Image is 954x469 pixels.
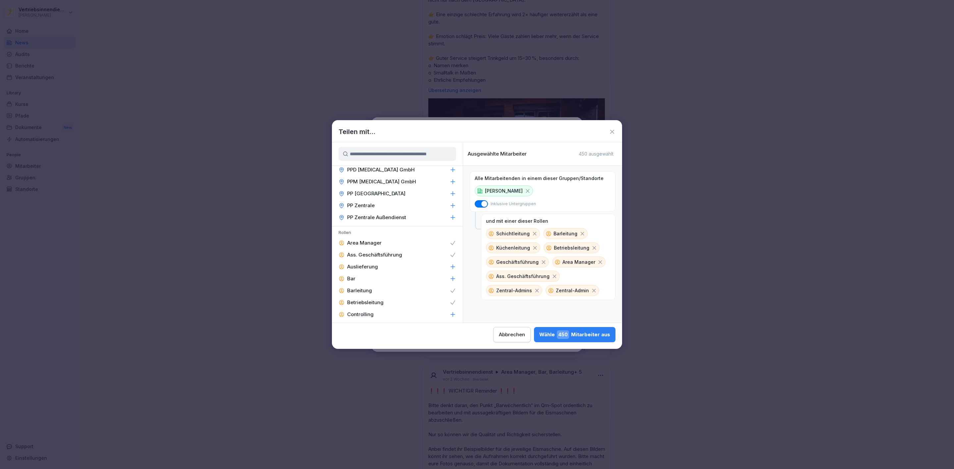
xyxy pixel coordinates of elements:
[347,214,406,221] p: PP Zentrale Außendienst
[493,327,531,342] button: Abbrechen
[347,202,375,209] p: PP Zentrale
[332,230,463,237] p: Rollen
[468,151,527,157] p: Ausgewählte Mitarbeiter
[496,230,530,237] p: Schichtleitung
[491,201,536,207] p: Inklusive Untergruppen
[554,230,577,237] p: Barleitung
[486,218,548,224] p: und mit einer dieser Rollen
[347,275,355,282] p: Bar
[496,273,550,280] p: Ass. Geschäftsführung
[485,187,523,194] p: [PERSON_NAME]
[534,327,615,342] button: Wähle450Mitarbeiter aus
[347,263,378,270] p: Auslieferung
[539,330,610,339] div: Wähle Mitarbeiter aus
[499,331,525,338] div: Abbrechen
[496,244,530,251] p: Küchenleitung
[496,287,532,294] p: Zentral-Admins
[347,287,372,294] p: Barleitung
[347,299,384,306] p: Betriebsleitung
[557,330,569,339] span: 450
[339,127,375,137] h1: Teilen mit...
[347,178,416,185] p: PPM [MEDICAL_DATA] GmbH
[554,244,589,251] p: Betriebsleitung
[347,190,405,197] p: PP [GEOGRAPHIC_DATA]
[562,258,595,265] p: Area Manager
[347,252,402,258] p: Ass. Geschäftsführung
[579,151,613,157] p: 450 ausgewählt
[347,166,415,173] p: PPD [MEDICAL_DATA] GmbH
[556,287,589,294] p: Zentral-Admin
[347,311,374,318] p: Controlling
[475,175,604,181] p: Alle Mitarbeitenden in einem dieser Gruppen/Standorte
[347,240,382,246] p: Area Manager
[496,258,539,265] p: Geschäftsführung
